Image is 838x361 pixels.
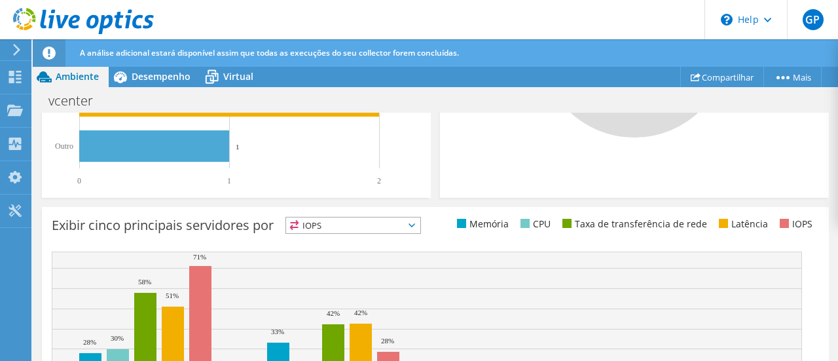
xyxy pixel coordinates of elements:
text: 1 [236,143,240,151]
span: Virtual [223,70,253,83]
svg: \n [721,14,733,26]
text: 42% [354,309,367,316]
text: 51% [166,292,179,299]
li: Taxa de transferência de rede [559,217,707,231]
li: IOPS [776,217,812,231]
text: 30% [111,334,124,342]
text: 42% [327,309,340,317]
text: 33% [271,328,284,335]
text: 1 [227,176,231,185]
span: GP [803,9,824,30]
text: 58% [138,278,151,286]
text: Outro [55,142,73,151]
a: Compartilhar [680,67,764,87]
span: Desempenho [132,70,191,83]
li: Latência [716,217,768,231]
text: 0 [77,176,81,185]
li: CPU [517,217,551,231]
span: A análise adicional estará disponível assim que todas as execuções do seu collector forem concluí... [80,47,459,58]
text: 71% [193,253,206,261]
text: 2 [377,176,381,185]
text: 28% [381,337,394,345]
span: Ambiente [56,70,99,83]
li: Memória [454,217,509,231]
a: Mais [763,67,822,87]
h1: vcenter [43,94,113,108]
span: IOPS [286,218,420,233]
text: 28% [83,338,96,346]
